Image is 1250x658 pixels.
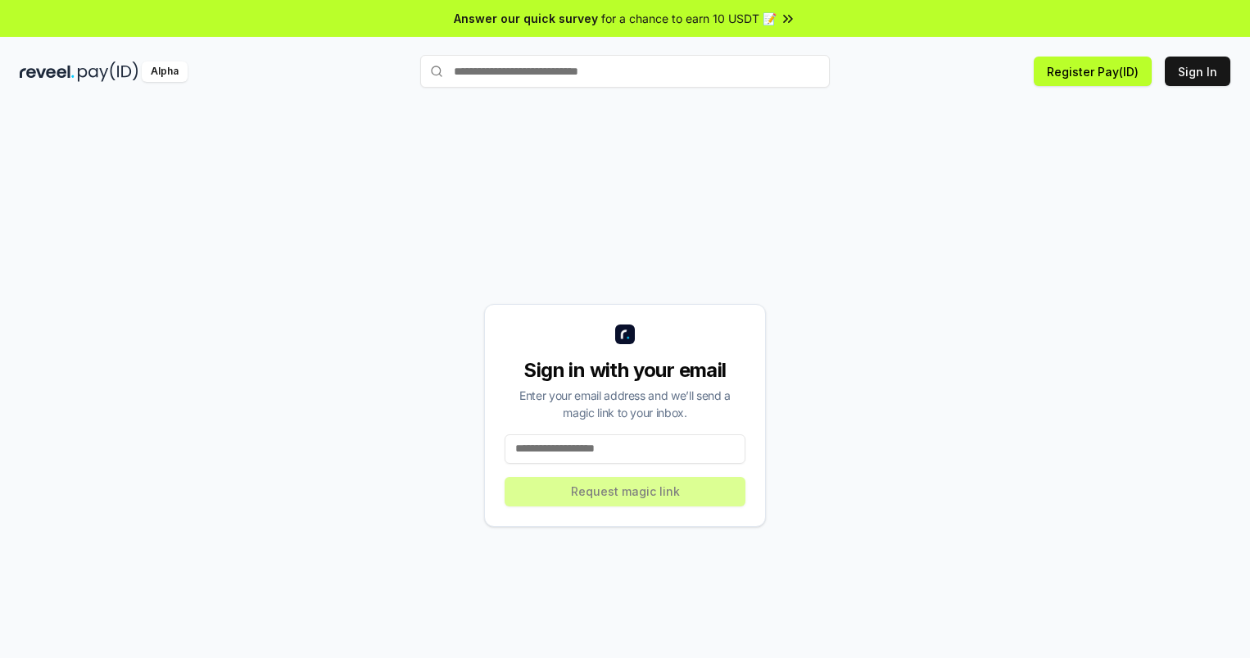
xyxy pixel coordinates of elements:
img: reveel_dark [20,61,75,82]
img: pay_id [78,61,138,82]
div: Sign in with your email [505,357,745,383]
div: Enter your email address and we’ll send a magic link to your inbox. [505,387,745,421]
button: Register Pay(ID) [1034,57,1152,86]
span: for a chance to earn 10 USDT 📝 [601,10,777,27]
button: Sign In [1165,57,1230,86]
div: Alpha [142,61,188,82]
span: Answer our quick survey [454,10,598,27]
img: logo_small [615,324,635,344]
